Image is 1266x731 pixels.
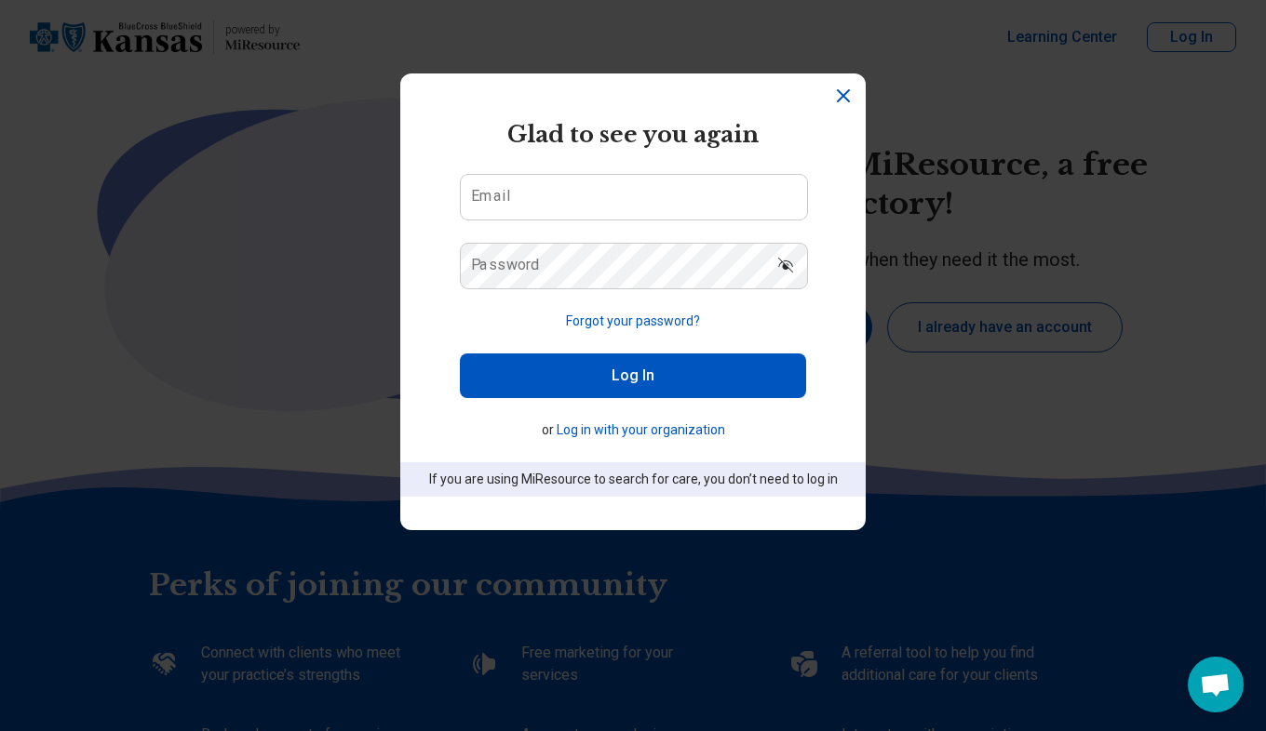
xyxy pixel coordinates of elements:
label: Password [471,258,540,272]
p: If you are using MiResource to search for care, you don’t need to log in [426,470,840,489]
section: Login Dialog [400,73,866,530]
h2: Glad to see you again [460,118,806,152]
p: or [460,420,806,440]
button: Dismiss [832,85,855,107]
button: Log in with your organization [557,420,725,440]
button: Show password [765,243,806,287]
label: Email [471,189,510,204]
button: Forgot your password? [566,312,700,331]
button: Log In [460,353,806,398]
